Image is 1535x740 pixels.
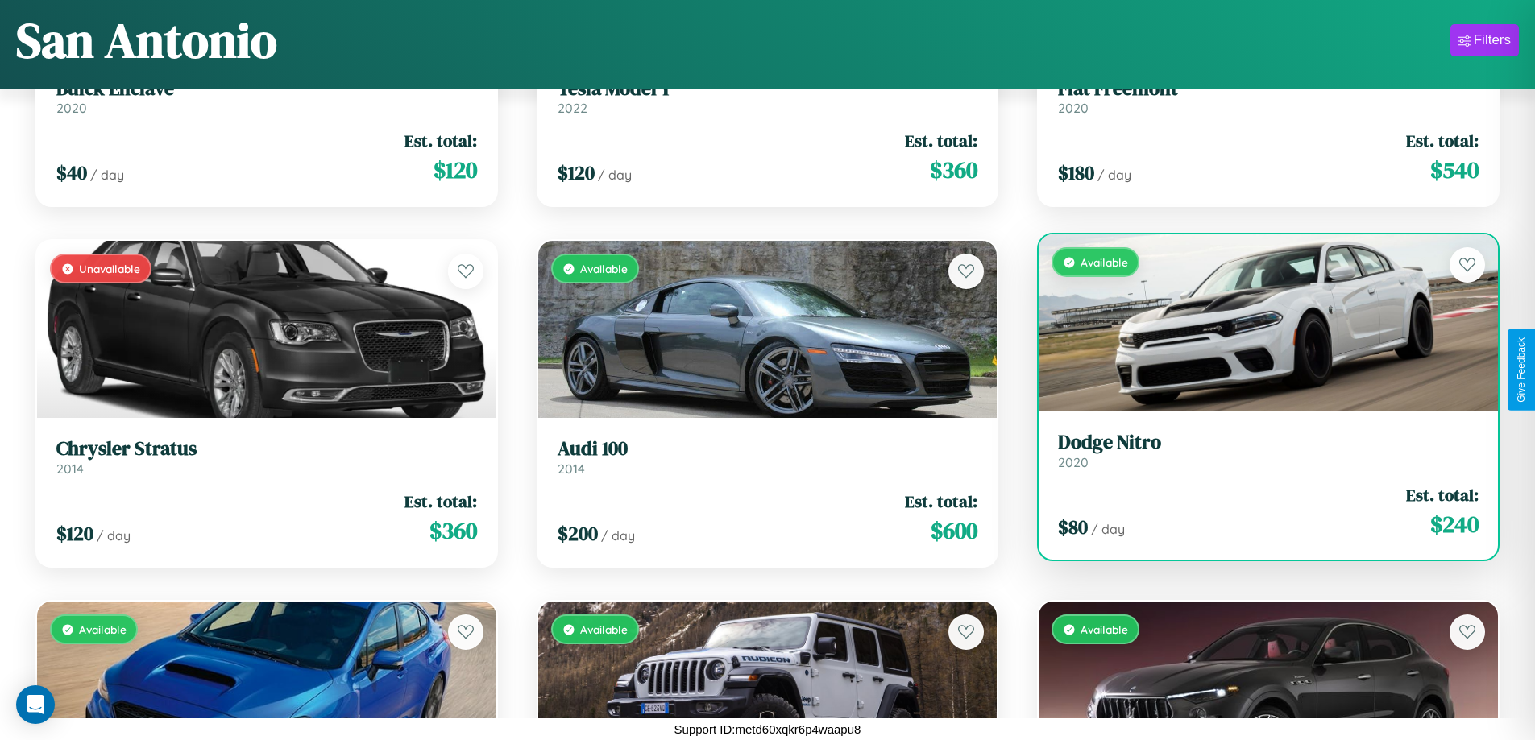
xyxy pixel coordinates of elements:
div: Give Feedback [1516,337,1527,403]
span: $ 120 [56,520,93,547]
h3: Audi 100 [558,437,978,461]
h3: Dodge Nitro [1058,431,1479,454]
span: Est. total: [1406,129,1479,152]
h3: Chrysler Stratus [56,437,477,461]
button: Filters [1450,24,1519,56]
span: Available [1081,622,1128,636]
span: 2020 [56,100,87,116]
span: $ 600 [931,515,977,547]
span: $ 240 [1430,508,1479,540]
span: $ 80 [1058,514,1088,540]
span: Est. total: [404,129,477,152]
span: $ 120 [434,154,477,186]
span: $ 360 [930,154,977,186]
span: Available [580,622,628,636]
span: 2020 [1058,100,1089,116]
span: Est. total: [404,490,477,513]
span: $ 180 [1058,159,1094,186]
span: Available [1081,255,1128,269]
span: / day [90,167,124,183]
span: 2014 [558,461,585,477]
a: Buick Enclave2020 [56,77,477,117]
a: Dodge Nitro2020 [1058,431,1479,470]
span: $ 120 [558,159,595,186]
a: Tesla Model Y2022 [558,77,978,117]
span: $ 40 [56,159,87,186]
span: 2022 [558,100,587,116]
span: 2020 [1058,454,1089,470]
span: Available [580,262,628,275]
a: Audi 1002014 [558,437,978,477]
span: $ 540 [1430,154,1479,186]
span: / day [598,167,632,183]
h1: San Antonio [16,7,277,73]
div: Open Intercom Messenger [16,685,55,724]
a: Fiat Freemont2020 [1058,77,1479,117]
span: Est. total: [1406,483,1479,506]
span: Unavailable [79,262,140,275]
span: $ 200 [558,520,598,547]
div: Filters [1474,32,1511,48]
span: / day [97,527,131,544]
span: Available [79,622,127,636]
span: / day [1091,521,1125,537]
p: Support ID: metd60xqkr6p4waapu8 [674,718,861,740]
span: $ 360 [429,515,477,547]
span: Est. total: [905,490,977,513]
span: / day [1097,167,1131,183]
a: Chrysler Stratus2014 [56,437,477,477]
span: 2014 [56,461,84,477]
span: Est. total: [905,129,977,152]
span: / day [601,527,635,544]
